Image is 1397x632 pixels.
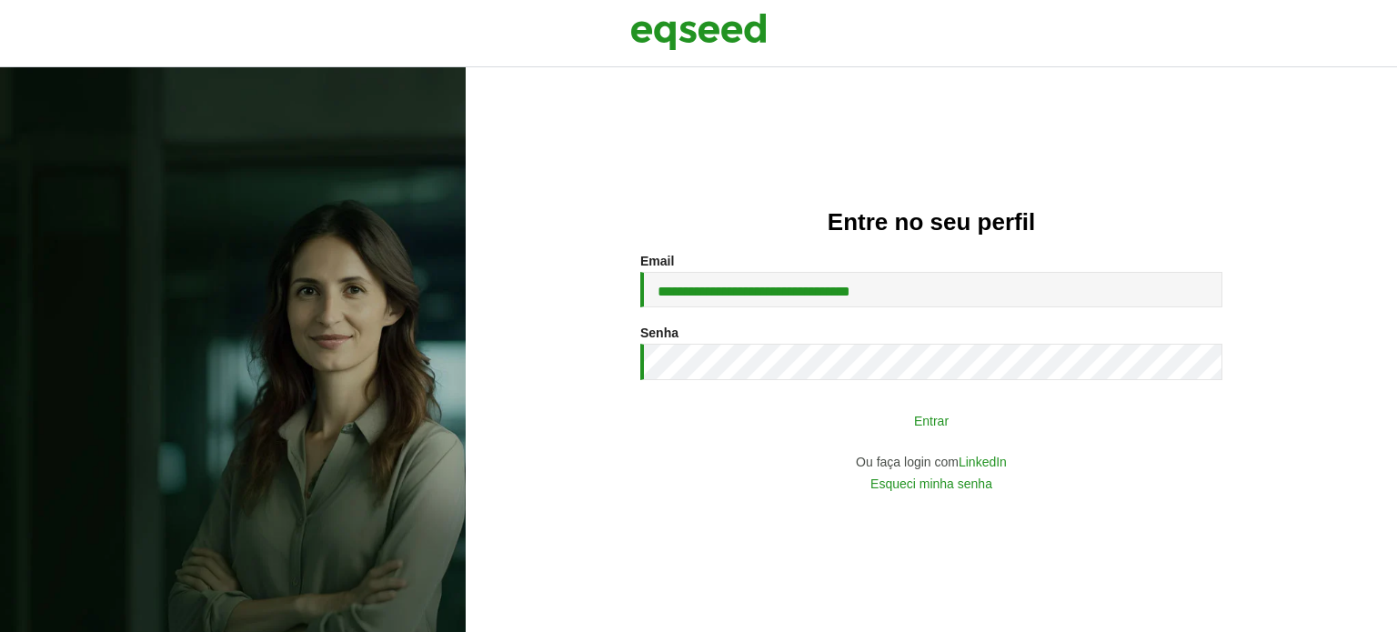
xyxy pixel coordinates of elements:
a: Esqueci minha senha [870,477,992,490]
a: LinkedIn [959,456,1007,468]
div: Ou faça login com [640,456,1222,468]
img: EqSeed Logo [630,9,767,55]
label: Senha [640,326,678,339]
button: Entrar [695,403,1168,437]
h2: Entre no seu perfil [502,209,1361,236]
label: Email [640,255,674,267]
